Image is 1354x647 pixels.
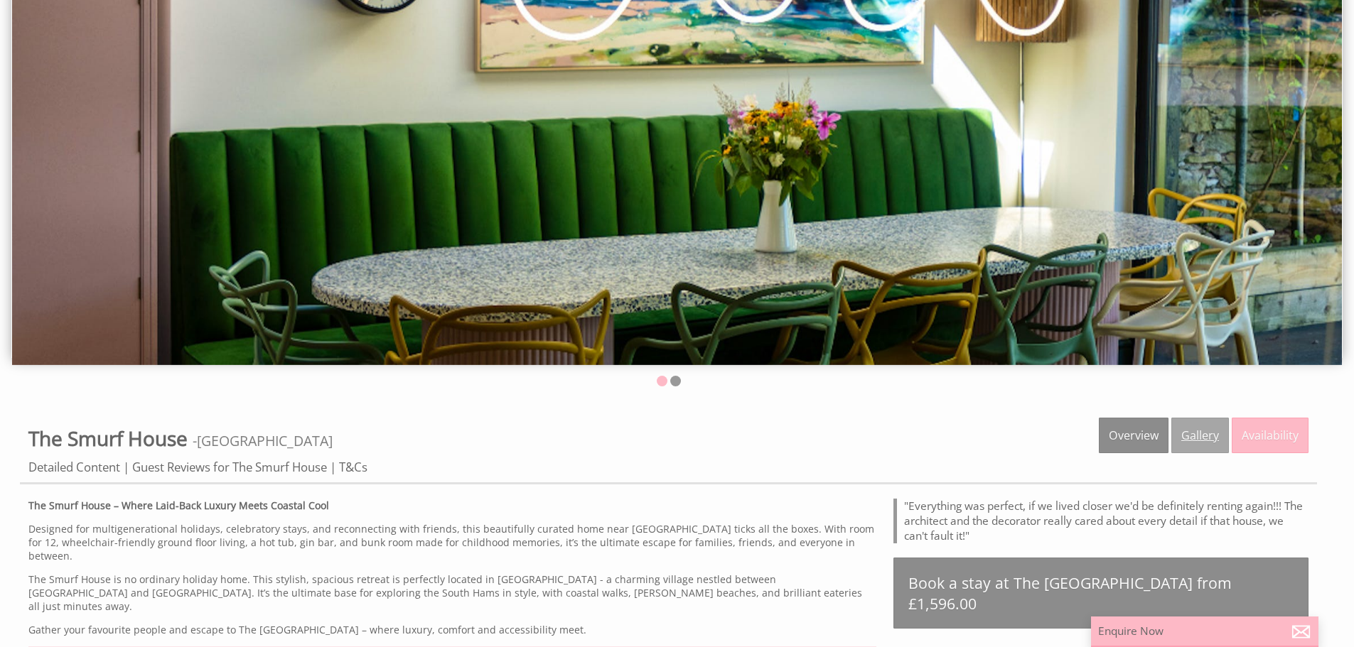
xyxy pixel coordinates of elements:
blockquote: "Everything was perfect, if we lived closer we'd be definitely renting again!!! The architect and... [893,499,1309,543]
span: The Smurf House [28,425,188,452]
a: [GEOGRAPHIC_DATA] [197,431,333,450]
a: The Smurf House [28,425,193,452]
strong: The Smurf House – Where Laid-Back Luxury Meets Coastal Cool [28,499,329,512]
a: Guest Reviews for The Smurf House [132,459,327,475]
p: Designed for multigenerational holidays, celebratory stays, and reconnecting with friends, this b... [28,522,876,562]
p: Enquire Now [1098,624,1311,638]
a: Overview [1099,418,1168,453]
a: Gallery [1171,418,1229,453]
span: - [193,431,333,450]
a: Detailed Content [28,459,120,475]
a: Book a stay at The [GEOGRAPHIC_DATA] from £1,596.00 [893,558,1309,629]
p: Gather your favourite people and escape to The [GEOGRAPHIC_DATA] – where luxury, comfort and acce... [28,623,876,636]
a: Availability [1232,418,1309,453]
p: The Smurf House is no ordinary holiday home. This stylish, spacious retreat is perfectly located ... [28,572,876,613]
a: T&Cs [339,459,367,475]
